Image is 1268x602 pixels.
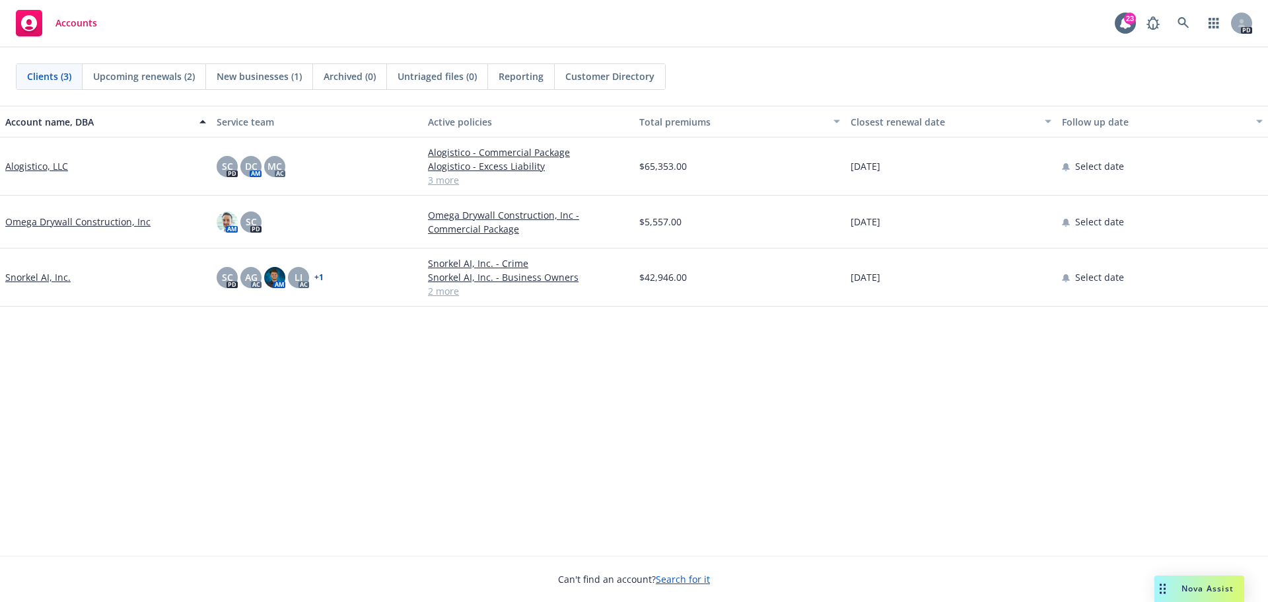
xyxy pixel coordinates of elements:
span: Clients (3) [27,69,71,83]
span: Upcoming renewals (2) [93,69,195,83]
a: Search [1170,10,1197,36]
button: Total premiums [634,106,845,137]
a: Switch app [1201,10,1227,36]
button: Active policies [423,106,634,137]
span: [DATE] [851,270,880,284]
div: Total premiums [639,115,826,129]
img: photo [217,211,238,233]
span: LI [295,270,302,284]
a: + 1 [314,274,324,282]
button: Service team [211,106,423,137]
span: MC [267,159,282,173]
span: New businesses (1) [217,69,302,83]
span: Select date [1075,215,1124,229]
span: SC [222,159,233,173]
span: Archived (0) [324,69,376,83]
div: Service team [217,115,417,129]
span: Customer Directory [565,69,654,83]
a: Omega Drywall Construction, Inc - Commercial Package [428,208,629,236]
a: Alogistico - Commercial Package [428,145,629,159]
button: Closest renewal date [845,106,1057,137]
span: SC [222,270,233,284]
a: Report a Bug [1140,10,1166,36]
span: $5,557.00 [639,215,682,229]
a: 2 more [428,284,629,298]
div: Account name, DBA [5,115,192,129]
button: Follow up date [1057,106,1268,137]
a: Accounts [11,5,102,42]
div: 23 [1124,13,1136,24]
div: Follow up date [1062,115,1248,129]
span: Nova Assist [1181,583,1234,594]
img: photo [264,267,285,288]
span: Select date [1075,159,1124,173]
span: [DATE] [851,215,880,229]
a: Snorkel AI, Inc. [5,270,71,284]
span: [DATE] [851,159,880,173]
div: Drag to move [1154,576,1171,602]
a: Snorkel AI, Inc. - Business Owners [428,270,629,284]
span: DC [245,159,258,173]
a: Omega Drywall Construction, Inc [5,215,151,229]
a: Alogistico, LLC [5,159,68,173]
div: Closest renewal date [851,115,1037,129]
a: 3 more [428,173,629,187]
span: $65,353.00 [639,159,687,173]
span: Reporting [499,69,544,83]
a: Search for it [656,573,710,585]
span: Can't find an account? [558,572,710,586]
span: Untriaged files (0) [398,69,477,83]
span: Select date [1075,270,1124,284]
a: Snorkel AI, Inc. - Crime [428,256,629,270]
span: $42,946.00 [639,270,687,284]
div: Active policies [428,115,629,129]
button: Nova Assist [1154,576,1244,602]
span: SC [246,215,257,229]
a: Alogistico - Excess Liability [428,159,629,173]
span: Accounts [55,18,97,28]
span: AG [245,270,258,284]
